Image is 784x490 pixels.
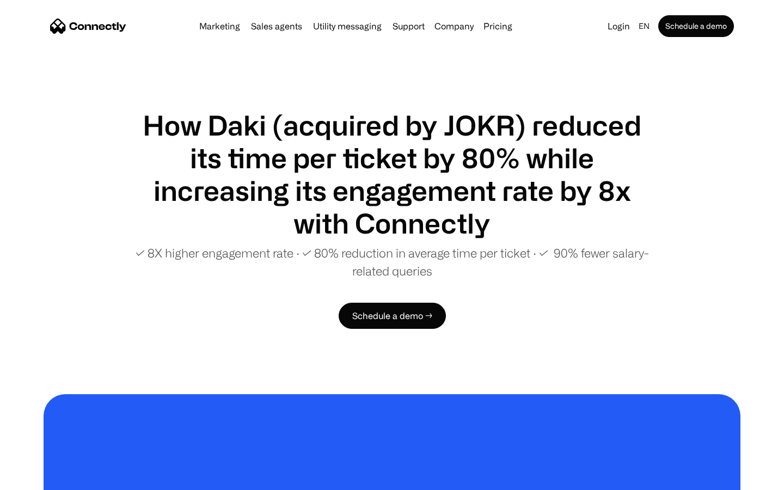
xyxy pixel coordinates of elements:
[22,471,65,486] ul: Language list
[131,109,653,240] h1: How Daki (acquired by JOKR) reduced its time per ticket by 80% while increasing its engagement ra...
[11,470,65,486] aside: Language selected: English
[195,22,244,30] a: Marketing
[50,18,126,34] a: home
[634,19,656,34] div: en
[431,19,477,34] div: Company
[479,22,517,30] a: Pricing
[131,244,653,280] p: ✓ 8X higher engagement rate ∙ ✓ 80% reduction in average time per ticket ∙ ✓ 90% fewer salary-rel...
[309,22,386,30] a: Utility messaging
[339,303,446,329] a: Schedule a demo →
[388,22,429,30] a: Support
[658,15,734,37] a: Schedule a demo
[434,19,474,34] div: Company
[247,22,307,30] a: Sales agents
[603,19,634,34] a: Login
[639,19,650,34] div: en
